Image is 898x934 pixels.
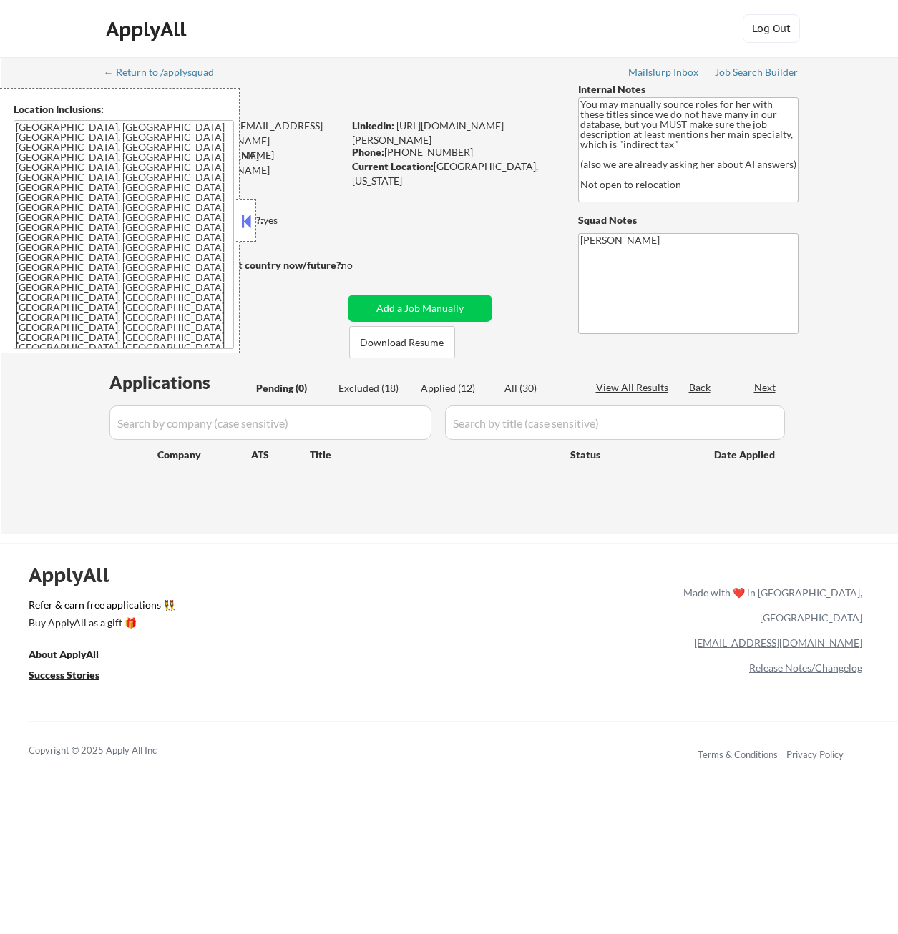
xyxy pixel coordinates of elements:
[29,647,119,664] a: About ApplyAll
[445,405,785,440] input: Search by title (case sensitive)
[749,662,862,674] a: Release Notes/Changelog
[596,380,673,395] div: View All Results
[628,67,700,81] a: Mailslurp Inbox
[504,381,576,395] div: All (30)
[421,381,492,395] div: Applied (12)
[310,448,557,462] div: Title
[715,67,799,81] a: Job Search Builder
[14,102,234,117] div: Location Inclusions:
[341,258,382,272] div: no
[570,441,693,467] div: Status
[754,380,777,395] div: Next
[106,17,190,41] div: ApplyAll
[109,405,431,440] input: Search by company (case sensitive)
[109,374,251,391] div: Applications
[29,615,172,633] a: Buy ApplyAll as a gift 🎁
[352,145,555,159] div: [PHONE_NUMBER]
[104,67,228,81] a: ← Return to /applysquad
[352,146,384,158] strong: Phone:
[157,448,251,462] div: Company
[29,667,119,685] a: Success Stories
[29,669,99,681] u: Success Stories
[251,448,310,462] div: ATS
[698,749,778,760] a: Terms & Conditions
[578,82,799,97] div: Internal Notes
[714,448,777,462] div: Date Applied
[104,67,228,77] div: ← Return to /applysquad
[352,119,394,132] strong: LinkedIn:
[29,600,384,615] a: Refer & earn free applications 👯‍♀️
[29,648,99,660] u: About ApplyAll
[678,580,862,630] div: Made with ❤️ in [GEOGRAPHIC_DATA], [GEOGRAPHIC_DATA]
[352,160,434,172] strong: Current Location:
[689,380,712,395] div: Back
[786,749,844,760] a: Privacy Policy
[29,618,172,628] div: Buy ApplyAll as a gift 🎁
[338,381,410,395] div: Excluded (18)
[578,213,799,227] div: Squad Notes
[29,563,125,587] div: ApplyAll
[715,67,799,77] div: Job Search Builder
[628,67,700,77] div: Mailslurp Inbox
[743,14,800,43] button: Log Out
[694,636,862,649] a: [EMAIL_ADDRESS][DOMAIN_NAME]
[256,381,328,395] div: Pending (0)
[352,159,555,187] div: [GEOGRAPHIC_DATA], [US_STATE]
[349,326,455,358] button: Download Resume
[348,295,492,322] button: Add a Job Manually
[29,744,193,758] div: Copyright © 2025 Apply All Inc
[352,119,504,146] a: [URL][DOMAIN_NAME][PERSON_NAME]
